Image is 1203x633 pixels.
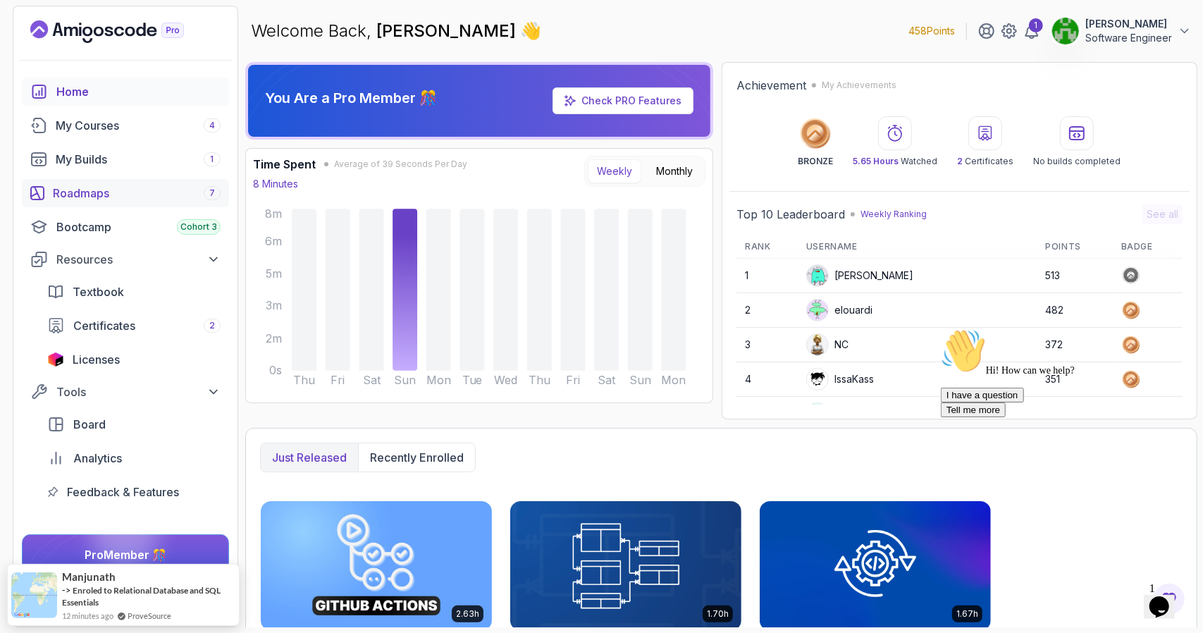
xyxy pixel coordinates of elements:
img: default monster avatar [807,300,828,321]
a: builds [22,145,229,173]
td: 2 [736,293,798,328]
p: No builds completed [1033,156,1121,167]
div: IssaKass [806,368,874,391]
tspan: Wed [494,374,517,387]
p: 8 Minutes [253,177,298,191]
a: Check PRO Features [553,87,693,114]
iframe: chat widget [1144,577,1189,619]
a: licenses [39,345,229,374]
span: 12 minutes ago [62,610,113,622]
span: Licenses [73,351,120,368]
th: Badge [1113,235,1183,259]
tspan: 3m [266,300,282,313]
p: Welcome Back, [251,20,541,42]
button: Recently enrolled [358,443,475,472]
td: 482 [1037,293,1112,328]
img: user profile image [807,334,828,355]
div: Roadmaps [53,185,221,202]
a: ProveSource [128,610,171,622]
a: home [22,78,229,106]
p: 2.63h [456,608,479,620]
span: 2 [957,156,963,166]
tspan: Fri [566,374,580,387]
button: I have a question [6,65,89,80]
tspan: Mon [662,374,686,387]
p: 458 Points [908,24,955,38]
td: 1 [736,259,798,293]
img: default monster avatar [807,403,828,424]
span: Feedback & Features [67,484,179,500]
span: 2 [209,320,215,331]
button: Tools [22,379,229,405]
p: Just released [272,449,347,466]
span: Cohort 3 [180,221,217,233]
a: Check PRO Features [581,94,681,106]
p: My Achievements [822,80,896,91]
img: user profile image [807,369,828,390]
span: 5.65 Hours [853,156,899,166]
div: Home [56,83,221,100]
span: Average of 39 Seconds Per Day [334,159,467,170]
button: Monthly [647,159,702,183]
a: textbook [39,278,229,306]
tspan: Tue [462,374,483,387]
div: My Builds [56,151,221,168]
h3: Time Spent [253,156,316,173]
button: See all [1142,204,1183,224]
img: :wave: [6,6,51,51]
p: Watched [853,156,937,167]
a: analytics [39,444,229,472]
a: 1 [1023,23,1040,39]
p: [PERSON_NAME] [1085,17,1172,31]
div: [PERSON_NAME] [806,264,913,287]
div: Tools [56,383,221,400]
p: Software Engineer [1085,31,1172,45]
span: [PERSON_NAME] [376,20,520,41]
button: Tell me more [6,80,70,94]
a: Enroled to Relational Database and SQL Essentials [62,585,221,608]
img: user profile image [1052,18,1079,44]
tspan: Sun [629,374,651,387]
p: 1.70h [707,608,729,620]
tspan: Fri [331,374,345,387]
img: default monster avatar [807,265,828,286]
td: 3 [736,328,798,362]
p: Certificates [957,156,1013,167]
tspan: Sat [363,374,381,387]
p: You Are a Pro Member 🎊 [265,88,437,108]
h2: Top 10 Leaderboard [736,206,845,223]
tspan: 5m [266,267,282,281]
img: jetbrains icon [47,352,64,367]
th: Points [1037,235,1112,259]
p: BRONZE [798,156,833,167]
tspan: 8m [265,207,282,221]
div: Kalpanakakarla [806,402,906,425]
button: Resources [22,247,229,272]
a: certificates [39,312,229,340]
td: 4 [736,362,798,397]
div: 1 [1029,18,1043,32]
button: user profile image[PERSON_NAME]Software Engineer [1051,17,1192,45]
p: 1.67h [956,608,978,620]
div: 👋Hi! How can we help?I have a questionTell me more [6,6,259,94]
th: Username [798,235,1037,259]
div: elouardi [806,299,872,321]
tspan: Thu [293,374,315,387]
span: 👋 [520,20,541,42]
a: feedback [39,478,229,506]
span: Board [73,416,106,433]
div: NC [806,333,849,356]
img: CI/CD with GitHub Actions card [261,501,492,631]
td: 5 [736,397,798,431]
span: Certificates [73,317,135,334]
tspan: Thu [529,374,550,387]
tspan: 0s [269,364,282,378]
tspan: Sun [394,374,416,387]
span: Textbook [73,283,124,300]
tspan: Mon [426,374,451,387]
span: 7 [209,188,215,199]
a: Landing page [30,20,216,43]
a: courses [22,111,229,140]
button: Just released [261,443,358,472]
